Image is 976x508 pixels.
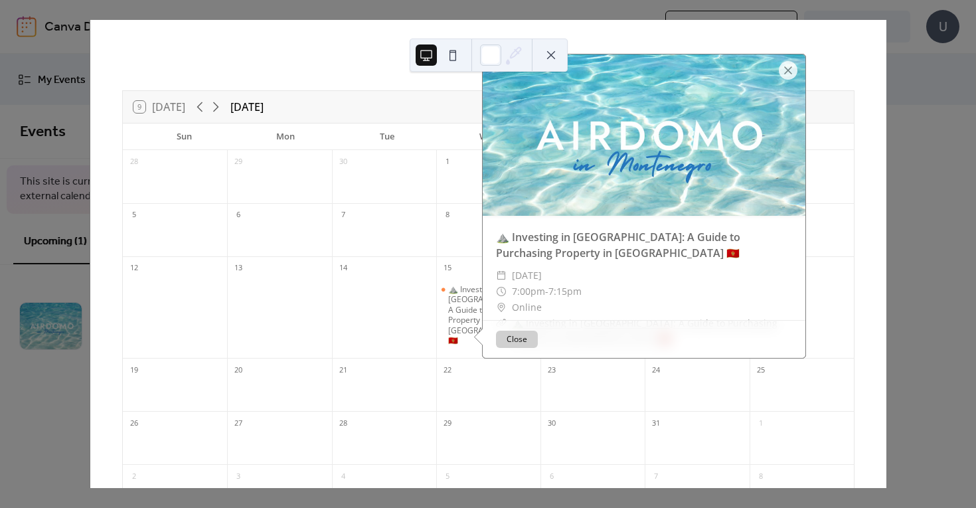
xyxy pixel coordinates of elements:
[496,230,740,260] a: ⛰️ Investing in [GEOGRAPHIC_DATA]: A Guide to Purchasing Property in [GEOGRAPHIC_DATA] 🇲🇪
[127,155,141,169] div: 28
[336,416,351,430] div: 28
[231,208,246,222] div: 6
[231,155,246,169] div: 29
[336,208,351,222] div: 7
[440,469,455,483] div: 5
[231,416,246,430] div: 27
[545,284,548,299] span: -
[496,299,507,315] div: ​
[649,416,663,430] div: 31
[544,363,559,377] div: 23
[440,208,455,222] div: 8
[440,155,455,169] div: 1
[231,261,246,276] div: 13
[754,416,768,430] div: 1
[127,261,141,276] div: 12
[438,124,539,150] div: Wed
[127,416,141,430] div: 26
[512,268,542,284] span: [DATE]
[496,284,507,299] div: ​
[649,363,663,377] div: 24
[649,469,663,483] div: 7
[235,124,337,150] div: Mon
[496,331,538,348] button: Close
[127,208,141,222] div: 5
[548,284,582,299] span: 7:15pm
[436,284,540,347] div: ⛰️ Investing in Paradise: A Guide to Purchasing Property in Montenegro 🇲🇪
[496,268,507,284] div: ​
[336,261,351,276] div: 14
[336,469,351,483] div: 4
[440,416,455,430] div: 29
[512,317,777,345] a: ⛰️ Investing in [GEOGRAPHIC_DATA]: A Guide to Purchasing Property in [GEOGRAPHIC_DATA] 🇲🇪
[440,261,455,276] div: 15
[336,155,351,169] div: 30
[231,469,246,483] div: 3
[440,363,455,377] div: 22
[754,363,768,377] div: 25
[127,469,141,483] div: 2
[231,363,246,377] div: 20
[544,416,559,430] div: 30
[127,363,141,377] div: 19
[544,469,559,483] div: 6
[230,99,264,115] div: [DATE]
[512,284,545,299] span: 7:00pm
[496,315,507,331] div: ​
[336,124,438,150] div: Tue
[754,469,768,483] div: 8
[336,363,351,377] div: 21
[448,284,535,347] div: ⛰️ Investing in [GEOGRAPHIC_DATA]: A Guide to Purchasing Property in [GEOGRAPHIC_DATA] 🇲🇪
[133,124,235,150] div: Sun
[512,299,542,315] span: Online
